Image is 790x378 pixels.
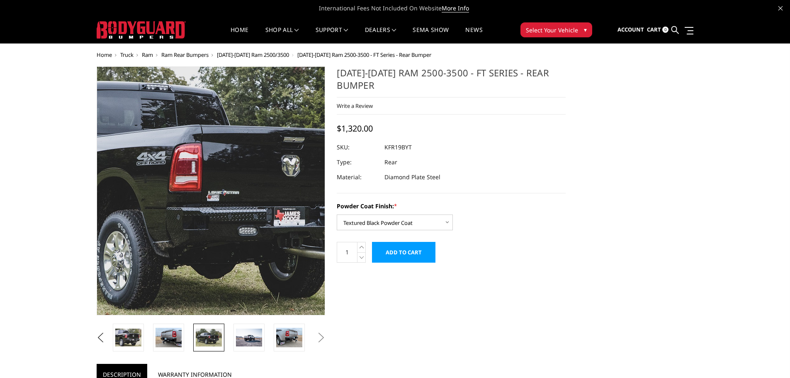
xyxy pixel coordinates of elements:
img: 2019-2025 Ram 2500-3500 - FT Series - Rear Bumper [196,329,222,346]
img: 2019-2025 Ram 2500-3500 - FT Series - Rear Bumper [276,328,302,347]
span: 0 [662,27,668,33]
button: Next [315,332,327,344]
img: BODYGUARD BUMPERS [97,21,186,39]
dd: Rear [384,155,397,170]
label: Powder Coat Finish: [337,202,566,210]
span: $1,320.00 [337,123,373,134]
span: Select Your Vehicle [526,26,578,34]
dt: Material: [337,170,378,185]
a: Ram [142,51,153,59]
a: 2019-2025 Ram 2500-3500 - FT Series - Rear Bumper [97,66,326,315]
a: [DATE]-[DATE] Ram 2500/3500 [217,51,289,59]
dt: SKU: [337,140,378,155]
h1: [DATE]-[DATE] Ram 2500-3500 - FT Series - Rear Bumper [337,66,566,98]
span: Cart [647,26,661,33]
a: Truck [120,51,134,59]
a: Dealers [365,27,396,43]
span: ▾ [584,25,587,34]
a: SEMA Show [413,27,449,43]
img: 2019-2025 Ram 2500-3500 - FT Series - Rear Bumper [156,328,182,347]
a: Support [316,27,348,43]
dd: KFR19BYT [384,140,412,155]
input: Add to Cart [372,242,435,263]
a: More Info [442,4,469,12]
a: Cart 0 [647,19,668,41]
span: [DATE]-[DATE] Ram 2500-3500 - FT Series - Rear Bumper [297,51,431,59]
a: Account [617,19,644,41]
button: Select Your Vehicle [520,22,592,37]
a: Write a Review [337,102,373,110]
a: Ram Rear Bumpers [161,51,209,59]
span: Account [617,26,644,33]
a: Home [231,27,248,43]
a: Home [97,51,112,59]
img: 2019-2025 Ram 2500-3500 - FT Series - Rear Bumper [115,329,141,346]
button: Previous [95,332,107,344]
dd: Diamond Plate Steel [384,170,440,185]
dt: Type: [337,155,378,170]
a: News [465,27,482,43]
a: shop all [265,27,299,43]
img: 2019-2025 Ram 2500-3500 - FT Series - Rear Bumper [236,329,262,346]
